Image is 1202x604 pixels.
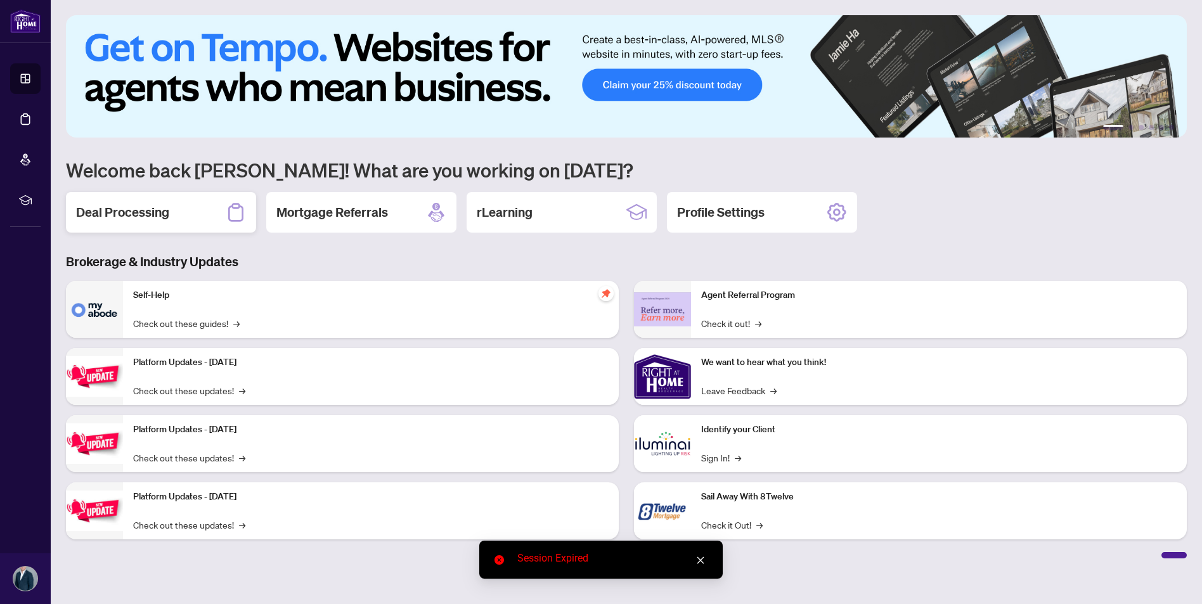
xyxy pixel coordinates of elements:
[701,383,777,397] a: Leave Feedback→
[517,551,708,566] div: Session Expired
[701,288,1177,302] p: Agent Referral Program
[1151,560,1189,598] button: Open asap
[701,518,763,532] a: Check it Out!→
[239,518,245,532] span: →
[494,555,504,565] span: close-circle
[133,316,240,330] a: Check out these guides!→
[755,316,761,330] span: →
[1169,125,1174,130] button: 6
[76,203,169,221] h2: Deal Processing
[233,316,240,330] span: →
[66,281,123,338] img: Self-Help
[634,482,691,539] img: Sail Away With 8Twelve
[677,203,765,221] h2: Profile Settings
[1139,125,1144,130] button: 3
[701,316,761,330] a: Check it out!→
[1128,125,1134,130] button: 2
[1149,125,1154,130] button: 4
[756,518,763,532] span: →
[634,415,691,472] img: Identify your Client
[66,423,123,463] img: Platform Updates - July 8, 2025
[696,556,705,565] span: close
[133,451,245,465] a: Check out these updates!→
[477,203,533,221] h2: rLearning
[10,10,41,33] img: logo
[239,383,245,397] span: →
[133,356,609,369] p: Platform Updates - [DATE]
[66,356,123,396] img: Platform Updates - July 21, 2025
[133,288,609,302] p: Self-Help
[66,15,1187,138] img: Slide 0
[701,356,1177,369] p: We want to hear what you think!
[634,292,691,327] img: Agent Referral Program
[66,253,1187,271] h3: Brokerage & Industry Updates
[133,518,245,532] a: Check out these updates!→
[13,567,37,591] img: Profile Icon
[1103,125,1123,130] button: 1
[66,491,123,530] img: Platform Updates - June 23, 2025
[701,490,1177,504] p: Sail Away With 8Twelve
[735,451,741,465] span: →
[634,348,691,405] img: We want to hear what you think!
[239,451,245,465] span: →
[133,490,609,504] p: Platform Updates - [DATE]
[1159,125,1164,130] button: 5
[133,383,245,397] a: Check out these updates!→
[770,383,777,397] span: →
[701,451,741,465] a: Sign In!→
[276,203,388,221] h2: Mortgage Referrals
[133,423,609,437] p: Platform Updates - [DATE]
[598,286,614,301] span: pushpin
[66,158,1187,182] h1: Welcome back [PERSON_NAME]! What are you working on [DATE]?
[701,423,1177,437] p: Identify your Client
[694,553,708,567] a: Close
